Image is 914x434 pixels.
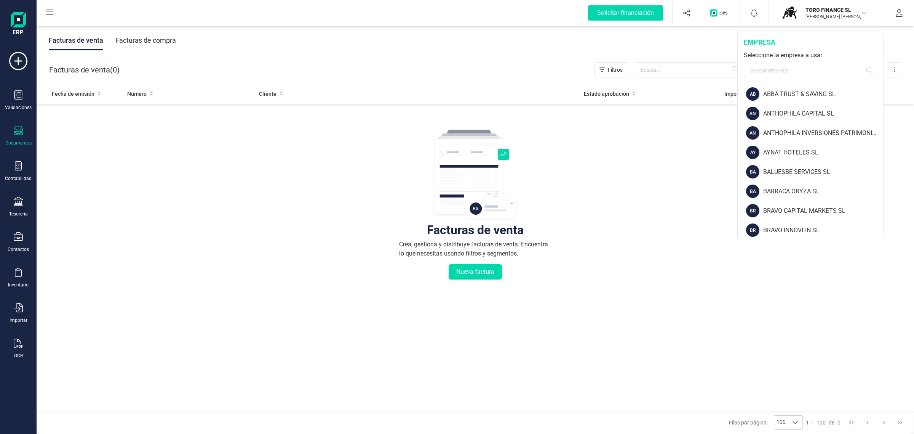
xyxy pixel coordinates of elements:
[399,240,551,258] div: Crea, gestiona y distribuye facturas de venta. Encuentra lo que necesitas usando filtros y segmen...
[774,416,788,429] span: 100
[893,415,907,430] button: Last Page
[763,187,883,196] div: BARRACA ORYZA SL
[744,51,877,60] div: Seleccione la empresa a usar
[746,223,759,237] div: BR
[706,1,735,25] button: Logo de OPS
[763,90,883,99] div: ABBA TRUST & SAVING SL
[579,1,672,25] button: Solicitar financiación
[259,90,276,98] span: Cliente
[763,109,883,118] div: ANTHOPHILA CAPITAL SL
[746,107,759,120] div: AN
[634,62,743,77] input: Buscar...
[52,90,94,98] span: Fecha de emisión
[844,415,859,430] button: First Page
[594,62,629,77] button: Filtros
[11,12,26,37] img: Logo Finanedi
[763,167,883,177] div: BALUESBE SERVICES SL
[817,419,826,426] span: 100
[763,129,883,138] div: ANTHOPHILA INVERSIONES PATRIMONIALES SL
[115,31,176,50] div: Facturas de compra
[877,415,891,430] button: Next Page
[449,264,502,280] button: Nueva factura
[837,419,840,426] span: 0
[427,226,524,234] div: Facturas de venta
[14,353,23,359] div: OCR
[746,185,759,198] div: BA
[49,62,120,77] div: Facturas de venta ( )
[763,226,883,235] div: BRAVO INNOVFIN SL
[8,282,29,288] div: Inventario
[5,175,32,182] div: Contabilidad
[8,246,29,252] div: Contactos
[806,419,840,426] div: -
[805,14,866,20] p: [PERSON_NAME] [PERSON_NAME]
[588,5,663,21] div: Solicitar financiación
[746,165,759,178] div: BA
[5,104,32,111] div: Validaciones
[608,66,623,74] span: Filtros
[763,148,883,157] div: AYNAT HOTELES SL
[10,317,27,323] div: Importar
[5,140,32,146] div: Documentos
[127,90,147,98] span: Número
[746,87,759,101] div: AB
[710,9,730,17] img: Logo de OPS
[724,90,743,98] span: Importe
[860,415,875,430] button: Previous Page
[584,90,629,98] span: Estado aprobación
[763,206,883,215] div: BRAVO CAPITAL MARKETS SL
[433,129,517,220] img: img-empty-table.svg
[113,64,117,75] span: 0
[781,5,798,21] img: TO
[746,126,759,140] div: AN
[805,6,866,14] p: TORO FINANCE SL
[746,204,759,217] div: BR
[829,419,834,426] span: de
[806,419,809,426] span: 1
[744,63,877,78] input: Buscar empresa
[746,146,759,159] div: AY
[49,31,103,50] div: Facturas de venta
[729,415,803,430] div: Filas por página:
[744,37,877,48] div: empresa
[778,1,876,25] button: TOTORO FINANCE SL[PERSON_NAME] [PERSON_NAME]
[9,211,28,217] div: Tesorería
